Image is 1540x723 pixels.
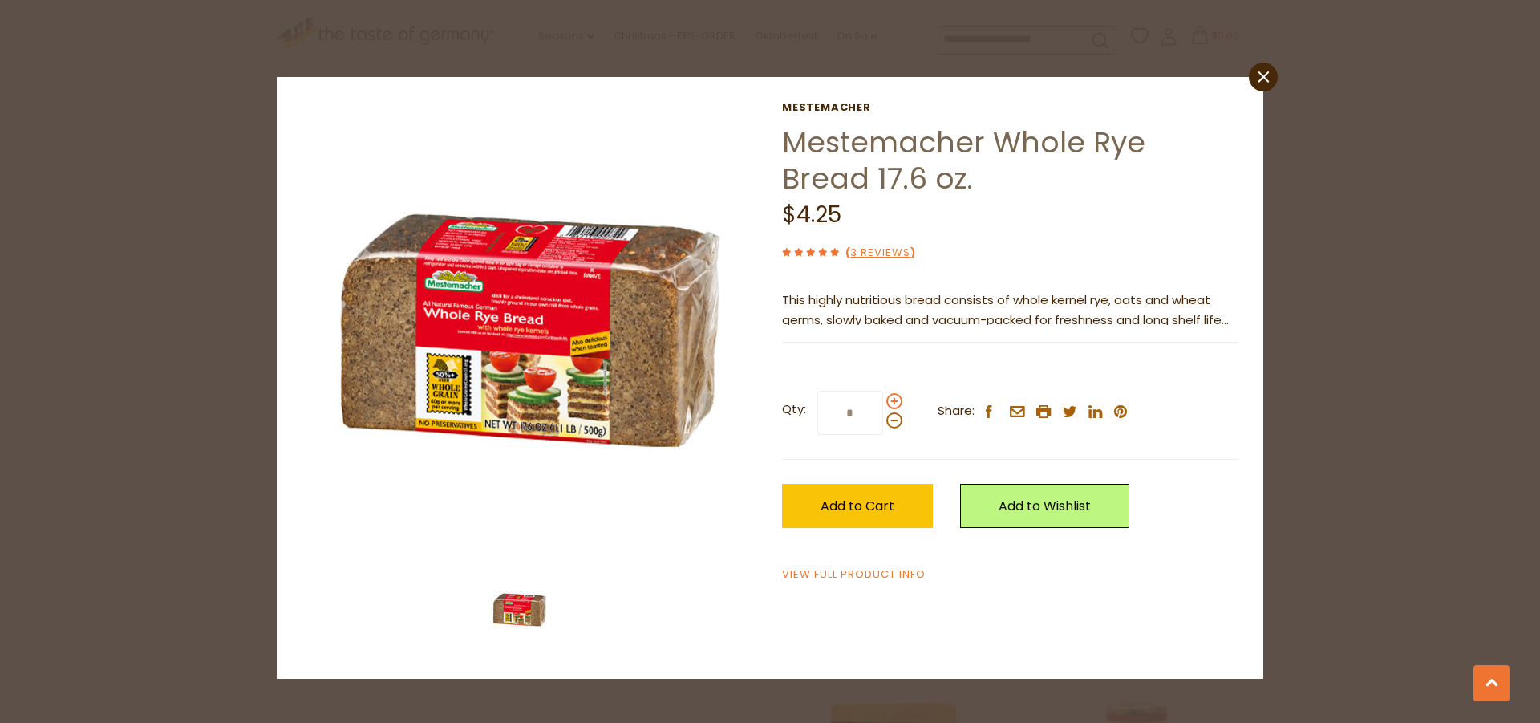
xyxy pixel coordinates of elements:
a: Mestemacher Whole Rye Bread 17.6 oz. [782,122,1145,199]
input: Qty: [817,391,883,435]
span: ( ) [845,245,915,260]
span: Add to Cart [821,497,894,515]
span: Share: [938,401,975,421]
img: Mestemacher Whole Rye Bread 17.6 oz. [488,578,552,642]
a: 3 Reviews [850,245,910,262]
a: View Full Product Info [782,567,926,583]
p: This highly nutritious bread consists of whole kernel rye, oats and wheat germs, slowly baked and... [782,290,1239,331]
img: Mestemacher Whole Rye Bread 17.6 oz. [301,101,759,559]
strong: Qty: [782,400,806,420]
button: Add to Cart [782,484,933,528]
a: Mestemacher [782,101,1239,114]
a: Add to Wishlist [960,484,1129,528]
span: $4.25 [782,199,841,230]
